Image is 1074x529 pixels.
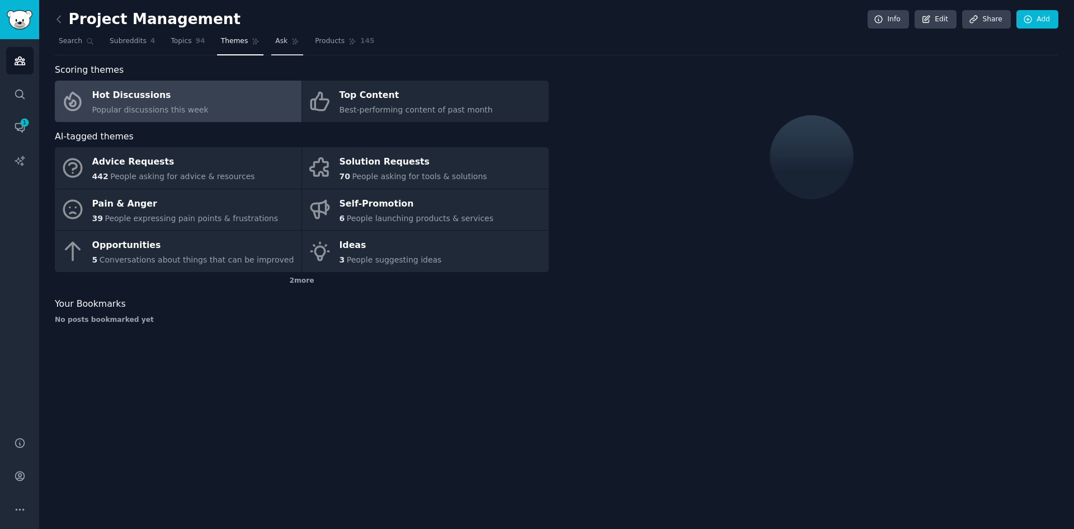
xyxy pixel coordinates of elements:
[92,214,103,223] span: 39
[196,36,205,46] span: 94
[6,114,34,141] a: 1
[92,172,109,181] span: 442
[55,189,302,231] a: Pain & Anger39People expressing pain points & frustrations
[7,10,32,30] img: GummySearch logo
[340,87,493,105] div: Top Content
[311,32,378,55] a: Products145
[55,63,124,77] span: Scoring themes
[360,36,375,46] span: 145
[55,315,549,325] div: No posts bookmarked yet
[302,147,549,189] a: Solution Requests70People asking for tools & solutions
[340,105,493,114] span: Best-performing content of past month
[340,172,350,181] span: 70
[340,255,345,264] span: 3
[100,255,294,264] span: Conversations about things that can be improved
[55,130,134,144] span: AI-tagged themes
[275,36,288,46] span: Ask
[92,237,294,255] div: Opportunities
[92,105,209,114] span: Popular discussions this week
[352,172,487,181] span: People asking for tools & solutions
[150,36,156,46] span: 4
[302,189,549,231] a: Self-Promotion6People launching products & services
[92,153,255,171] div: Advice Requests
[340,153,487,171] div: Solution Requests
[92,87,209,105] div: Hot Discussions
[315,36,345,46] span: Products
[55,11,241,29] h2: Project Management
[962,10,1010,29] a: Share
[55,147,302,189] a: Advice Requests442People asking for advice & resources
[59,36,82,46] span: Search
[92,255,98,264] span: 5
[92,195,279,213] div: Pain & Anger
[110,36,147,46] span: Subreddits
[217,32,264,55] a: Themes
[55,81,302,122] a: Hot DiscussionsPopular discussions this week
[302,231,549,272] a: Ideas3People suggesting ideas
[55,297,126,311] span: Your Bookmarks
[105,214,278,223] span: People expressing pain points & frustrations
[167,32,209,55] a: Topics94
[340,214,345,223] span: 6
[55,272,549,290] div: 2 more
[271,32,303,55] a: Ask
[221,36,248,46] span: Themes
[302,81,549,122] a: Top ContentBest-performing content of past month
[55,32,98,55] a: Search
[340,237,442,255] div: Ideas
[20,119,30,127] span: 1
[915,10,957,29] a: Edit
[55,231,302,272] a: Opportunities5Conversations about things that can be improved
[340,195,494,213] div: Self-Promotion
[110,172,255,181] span: People asking for advice & resources
[347,255,442,264] span: People suggesting ideas
[347,214,493,223] span: People launching products & services
[171,36,191,46] span: Topics
[106,32,159,55] a: Subreddits4
[868,10,909,29] a: Info
[1016,10,1058,29] a: Add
